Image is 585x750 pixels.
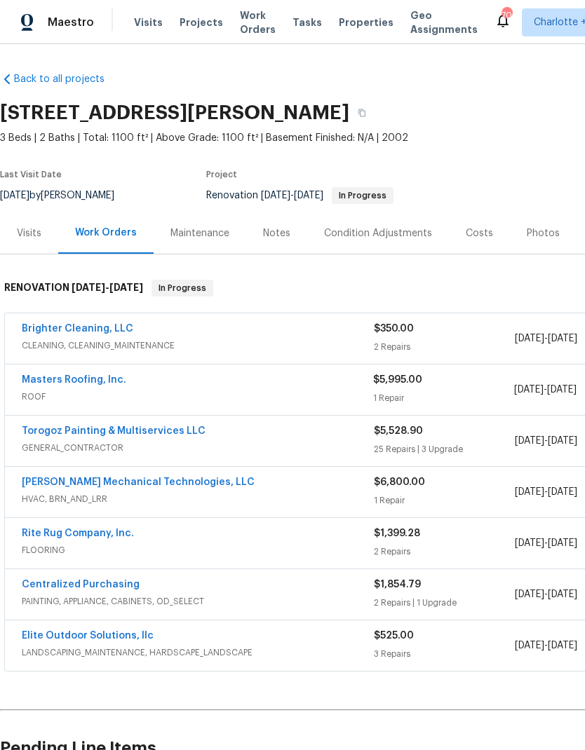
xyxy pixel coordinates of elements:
span: ROOF [22,390,373,404]
span: Visits [134,15,163,29]
div: Condition Adjustments [324,226,432,240]
span: Renovation [206,191,394,200]
span: - [261,191,323,200]
span: [DATE] [515,538,544,548]
span: FLOORING [22,543,374,557]
div: Photos [527,226,560,240]
span: In Progress [153,281,212,295]
div: 2 Repairs [374,340,515,354]
span: [DATE] [261,191,290,200]
span: $6,800.00 [374,477,425,487]
a: Elite Outdoor Solutions, llc [22,631,154,641]
span: CLEANING, CLEANING_MAINTENANCE [22,339,374,353]
span: - [515,587,577,601]
a: Masters Roofing, Inc. [22,375,126,385]
span: [DATE] [515,436,544,446]
span: PAINTING, APPLIANCE, CABINETS, OD_SELECT [22,594,374,608]
span: [DATE] [548,589,577,599]
span: Work Orders [240,8,276,36]
span: - [515,536,577,550]
span: [DATE] [548,487,577,497]
div: Costs [466,226,493,240]
a: Centralized Purchasing [22,580,140,589]
span: - [514,383,577,397]
a: Rite Rug Company, Inc. [22,529,134,538]
span: [DATE] [72,282,105,292]
span: [DATE] [548,436,577,446]
div: Notes [263,226,290,240]
span: [DATE] [515,641,544,650]
span: - [515,332,577,346]
span: - [72,282,143,292]
div: Maintenance [170,226,229,240]
span: $1,854.79 [374,580,421,589]
span: Project [206,170,237,179]
span: $350.00 [374,324,414,334]
span: [DATE] [515,487,544,497]
span: - [515,434,577,448]
span: [DATE] [515,334,544,343]
div: 1 Repair [374,493,515,507]
a: [PERSON_NAME] Mechanical Technologies, LLC [22,477,255,487]
div: 2 Repairs | 1 Upgrade [374,596,515,610]
span: HVAC, BRN_AND_LRR [22,492,374,506]
div: Work Orders [75,226,137,240]
span: In Progress [333,191,392,200]
div: 70 [502,8,511,22]
span: LANDSCAPING_MAINTENANCE, HARDSCAPE_LANDSCAPE [22,646,374,660]
span: GENERAL_CONTRACTOR [22,441,374,455]
span: $5,995.00 [373,375,422,385]
span: $525.00 [374,631,414,641]
span: Projects [180,15,223,29]
span: - [515,485,577,499]
span: $1,399.28 [374,529,420,538]
span: [DATE] [514,385,544,395]
div: 25 Repairs | 3 Upgrade [374,442,515,456]
a: Torogoz Painting & Multiservices LLC [22,426,206,436]
span: - [515,639,577,653]
span: [DATE] [515,589,544,599]
span: Properties [339,15,394,29]
span: [DATE] [547,385,577,395]
span: [DATE] [548,538,577,548]
span: [DATE] [294,191,323,200]
span: Tasks [292,18,322,27]
h6: RENOVATION [4,280,143,296]
div: 2 Repairs [374,545,515,559]
a: Brighter Cleaning, LLC [22,324,133,334]
span: $5,528.90 [374,426,423,436]
div: Visits [17,226,41,240]
span: Geo Assignments [410,8,478,36]
div: 1 Repair [373,391,513,405]
span: [DATE] [109,282,143,292]
span: [DATE] [548,334,577,343]
span: [DATE] [548,641,577,650]
button: Copy Address [349,100,375,125]
span: Maestro [48,15,94,29]
div: 3 Repairs [374,647,515,661]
